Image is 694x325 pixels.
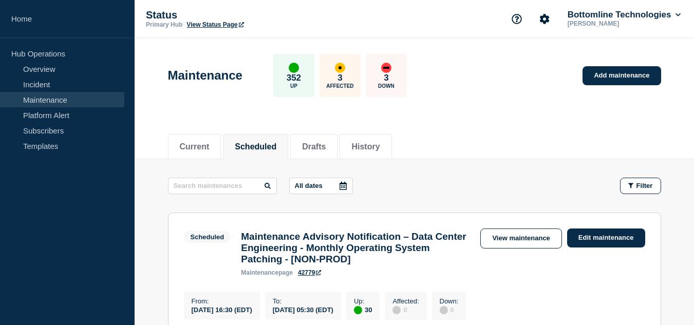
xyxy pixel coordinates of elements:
button: Account settings [534,8,555,30]
h1: Maintenance [168,68,242,83]
div: up [289,63,299,73]
p: Affected [326,83,353,89]
div: [DATE] 05:30 (EDT) [273,305,333,314]
button: History [351,142,380,151]
p: Down : [440,297,459,305]
button: Filter [620,178,661,194]
button: Current [180,142,210,151]
p: Up : [354,297,372,305]
a: View Status Page [186,21,243,28]
div: [DATE] 16:30 (EDT) [192,305,252,314]
input: Search maintenances [168,178,277,194]
p: 3 [384,73,388,83]
p: 352 [287,73,301,83]
p: Status [146,9,351,21]
div: up [354,306,362,314]
p: Primary Hub [146,21,182,28]
span: maintenance [241,269,278,276]
h3: Maintenance Advisory Notification – Data Center Engineering - Monthly Operating System Patching -... [241,231,470,265]
p: Affected : [392,297,419,305]
a: 42779 [298,269,321,276]
p: 3 [337,73,342,83]
div: disabled [392,306,401,314]
p: From : [192,297,252,305]
div: 0 [440,305,459,314]
button: Scheduled [235,142,276,151]
div: disabled [440,306,448,314]
p: Up [290,83,297,89]
p: All dates [295,182,323,189]
div: affected [335,63,345,73]
button: Support [506,8,528,30]
a: View maintenance [480,228,561,248]
button: Drafts [302,142,326,151]
span: Filter [636,182,653,189]
p: To : [273,297,333,305]
p: Down [378,83,395,89]
button: Bottomline Technologies [566,10,683,20]
div: Scheduled [191,233,224,241]
p: page [241,269,293,276]
div: 30 [354,305,372,314]
p: [PERSON_NAME] [566,20,672,27]
div: down [381,63,391,73]
button: All dates [289,178,353,194]
a: Edit maintenance [567,228,645,247]
a: Add maintenance [583,66,661,85]
div: 0 [392,305,419,314]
